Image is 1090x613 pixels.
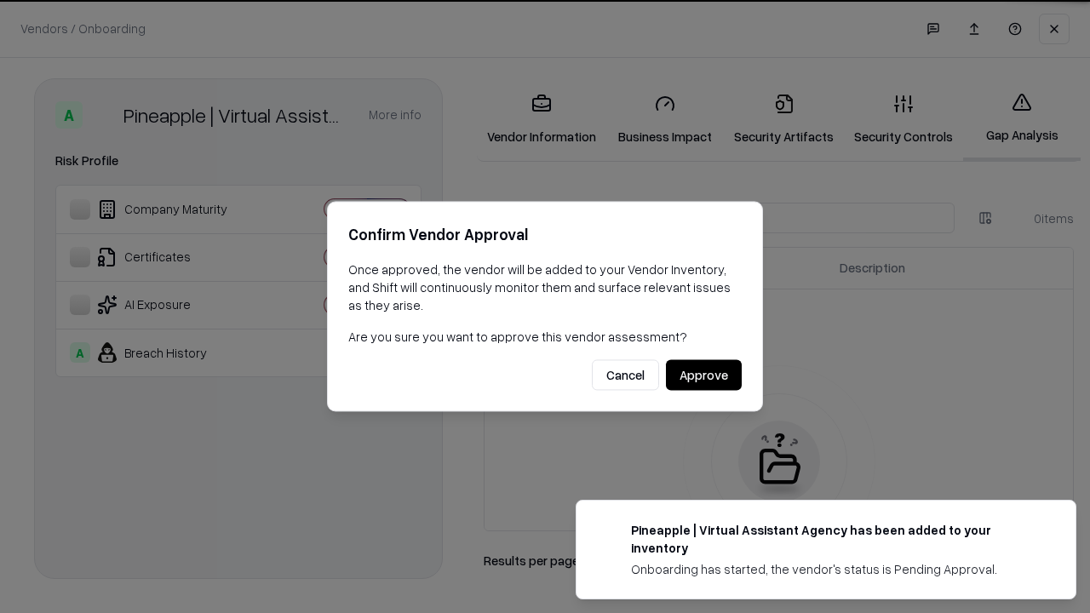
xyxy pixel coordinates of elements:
h2: Confirm Vendor Approval [348,222,742,247]
p: Once approved, the vendor will be added to your Vendor Inventory, and Shift will continuously mon... [348,261,742,314]
button: Cancel [592,360,659,391]
div: Onboarding has started, the vendor's status is Pending Approval. [631,560,1035,578]
button: Approve [666,360,742,391]
p: Are you sure you want to approve this vendor assessment? [348,328,742,346]
img: trypineapple.com [597,521,617,541]
div: Pineapple | Virtual Assistant Agency has been added to your inventory [631,521,1035,557]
